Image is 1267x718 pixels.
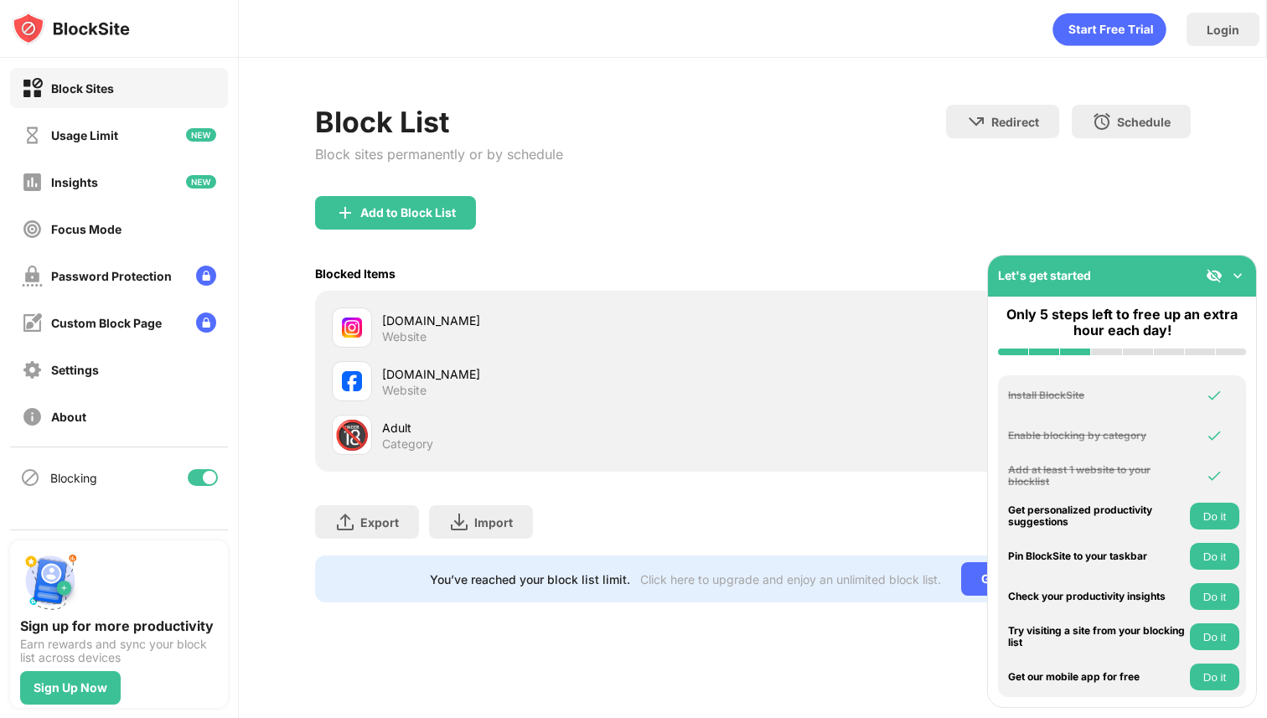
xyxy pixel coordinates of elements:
div: Blocked Items [315,266,396,281]
img: eye-not-visible.svg [1206,267,1223,284]
div: [DOMAIN_NAME] [382,312,753,329]
div: Get personalized productivity suggestions [1008,504,1186,529]
button: Do it [1190,543,1239,570]
div: Block Sites [51,81,114,96]
img: omni-check.svg [1206,387,1223,404]
div: Adult [382,419,753,436]
div: Sign Up Now [34,681,107,695]
div: Get our mobile app for free [1008,671,1186,683]
div: Login [1207,23,1239,37]
div: Usage Limit [51,128,118,142]
div: Export [360,515,399,529]
img: favicons [342,318,362,338]
img: focus-off.svg [22,219,43,240]
img: customize-block-page-off.svg [22,313,43,333]
div: Schedule [1117,115,1171,129]
div: Try visiting a site from your blocking list [1008,625,1186,649]
img: lock-menu.svg [196,266,216,286]
div: Custom Block Page [51,316,162,330]
div: Settings [51,363,99,377]
div: Block List [315,105,563,139]
div: Only 5 steps left to free up an extra hour each day! [998,307,1246,338]
img: insights-off.svg [22,172,43,193]
div: Let's get started [998,268,1091,282]
img: time-usage-off.svg [22,125,43,146]
div: Sign up for more productivity [20,617,218,634]
img: new-icon.svg [186,128,216,142]
div: Add at least 1 website to your blocklist [1008,464,1186,488]
img: lock-menu.svg [196,313,216,333]
div: Check your productivity insights [1008,591,1186,602]
div: Website [382,329,427,344]
img: omni-setup-toggle.svg [1229,267,1246,284]
div: Redirect [991,115,1039,129]
button: Do it [1190,503,1239,529]
img: about-off.svg [22,406,43,427]
div: Website [382,383,427,398]
div: Import [474,515,513,529]
div: Block sites permanently or by schedule [315,146,563,163]
img: push-signup.svg [20,550,80,611]
div: Add to Block List [360,206,456,220]
button: Do it [1190,583,1239,610]
div: Insights [51,175,98,189]
div: About [51,410,86,424]
img: omni-check.svg [1206,467,1223,484]
div: [DOMAIN_NAME] [382,365,753,383]
img: new-icon.svg [186,175,216,189]
div: Earn rewards and sync your block list across devices [20,638,218,664]
div: Enable blocking by category [1008,430,1186,442]
div: Pin BlockSite to your taskbar [1008,550,1186,562]
div: 🔞 [334,418,370,452]
img: settings-off.svg [22,359,43,380]
div: Focus Mode [51,222,122,236]
img: favicons [342,371,362,391]
img: password-protection-off.svg [22,266,43,287]
div: Category [382,436,433,452]
div: You’ve reached your block list limit. [430,572,630,586]
div: Password Protection [51,269,172,283]
img: block-on.svg [22,78,43,99]
img: omni-check.svg [1206,427,1223,444]
div: Install BlockSite [1008,390,1186,401]
button: Do it [1190,664,1239,690]
div: Blocking [50,471,97,485]
div: animation [1052,13,1166,46]
div: Click here to upgrade and enjoy an unlimited block list. [640,572,941,586]
img: logo-blocksite.svg [12,12,130,45]
img: blocking-icon.svg [20,467,40,488]
div: Go Unlimited [961,562,1076,596]
button: Do it [1190,623,1239,650]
